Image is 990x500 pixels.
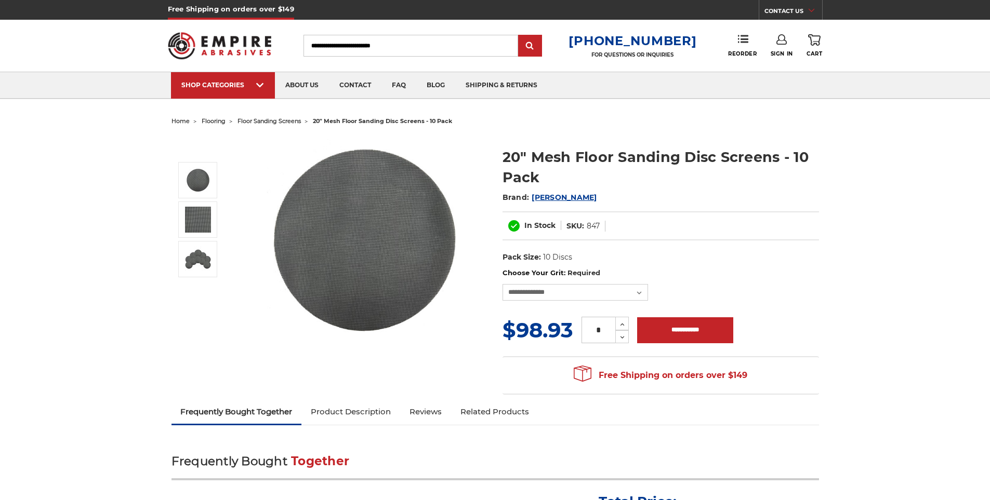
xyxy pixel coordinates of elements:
span: Sign In [771,50,793,57]
img: 20" Floor Sanding Mesh Screen [260,136,468,344]
a: contact [329,72,381,99]
a: [PERSON_NAME] [532,193,597,202]
a: blog [416,72,455,99]
a: Related Products [451,400,538,423]
div: SHOP CATEGORIES [181,81,265,89]
span: Together [291,454,349,468]
img: 20" Silicon Carbide Sandscreen Floor Sanding Disc [185,246,211,272]
span: $98.93 [503,317,573,343]
small: Required [567,268,600,277]
dd: 847 [587,221,600,232]
a: [PHONE_NUMBER] [569,33,696,48]
p: FOR QUESTIONS OR INQUIRIES [569,51,696,58]
span: Cart [807,50,822,57]
a: Reorder [728,34,757,57]
a: Product Description [301,400,400,423]
input: Submit [520,36,540,57]
span: Reorder [728,50,757,57]
a: shipping & returns [455,72,548,99]
a: Frequently Bought Together [171,400,302,423]
span: Free Shipping on orders over $149 [574,365,747,386]
h1: 20" Mesh Floor Sanding Disc Screens - 10 Pack [503,147,819,187]
span: Brand: [503,193,530,202]
a: Reviews [400,400,451,423]
img: 20" Sandscreen Mesh Disc [185,207,211,233]
a: home [171,117,190,125]
img: Empire Abrasives [168,25,272,66]
span: In Stock [524,221,556,230]
a: faq [381,72,416,99]
dd: 10 Discs [543,252,572,263]
span: Frequently Bought [171,454,287,468]
a: CONTACT US [764,5,822,20]
label: Choose Your Grit: [503,268,819,278]
dt: SKU: [566,221,584,232]
a: about us [275,72,329,99]
a: flooring [202,117,226,125]
dt: Pack Size: [503,252,541,263]
span: 20" mesh floor sanding disc screens - 10 pack [313,117,452,125]
a: floor sanding screens [237,117,301,125]
a: Cart [807,34,822,57]
img: 20" Floor Sanding Mesh Screen [185,167,211,193]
